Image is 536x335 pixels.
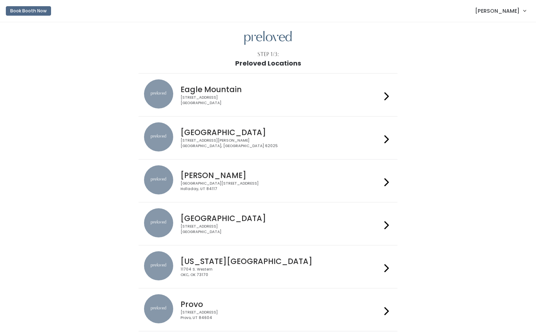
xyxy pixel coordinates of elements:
[180,171,381,180] h4: [PERSON_NAME]
[180,310,381,320] div: [STREET_ADDRESS] Provo, UT 84604
[144,165,173,194] img: preloved location
[180,181,381,192] div: [GEOGRAPHIC_DATA][STREET_ADDRESS] Holladay, UT 84117
[257,51,279,58] div: Step 1/3:
[180,224,381,234] div: [STREET_ADDRESS] [GEOGRAPHIC_DATA]
[6,3,51,19] a: Book Booth Now
[144,251,392,282] a: preloved location [US_STATE][GEOGRAPHIC_DATA] 11704 S. WesternOKC, OK 73170
[180,214,381,222] h4: [GEOGRAPHIC_DATA]
[144,122,392,153] a: preloved location [GEOGRAPHIC_DATA] [STREET_ADDRESS][PERSON_NAME][GEOGRAPHIC_DATA], [GEOGRAPHIC_D...
[180,300,381,308] h4: Provo
[144,165,392,196] a: preloved location [PERSON_NAME] [GEOGRAPHIC_DATA][STREET_ADDRESS]Holladay, UT 84117
[180,257,381,265] h4: [US_STATE][GEOGRAPHIC_DATA]
[144,208,392,239] a: preloved location [GEOGRAPHIC_DATA] [STREET_ADDRESS][GEOGRAPHIC_DATA]
[180,85,381,94] h4: Eagle Mountain
[180,267,381,277] div: 11704 S. Western OKC, OK 73170
[144,79,392,110] a: preloved location Eagle Mountain [STREET_ADDRESS][GEOGRAPHIC_DATA]
[475,7,520,15] span: [PERSON_NAME]
[144,122,173,151] img: preloved location
[144,294,173,323] img: preloved location
[180,138,381,149] div: [STREET_ADDRESS][PERSON_NAME] [GEOGRAPHIC_DATA], [GEOGRAPHIC_DATA] 62025
[144,251,173,280] img: preloved location
[144,208,173,237] img: preloved location
[6,6,51,16] button: Book Booth Now
[235,60,301,67] h1: Preloved Locations
[144,79,173,109] img: preloved location
[180,128,381,137] h4: [GEOGRAPHIC_DATA]
[468,3,533,19] a: [PERSON_NAME]
[144,294,392,325] a: preloved location Provo [STREET_ADDRESS]Provo, UT 84604
[180,95,381,106] div: [STREET_ADDRESS] [GEOGRAPHIC_DATA]
[244,31,292,45] img: preloved logo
